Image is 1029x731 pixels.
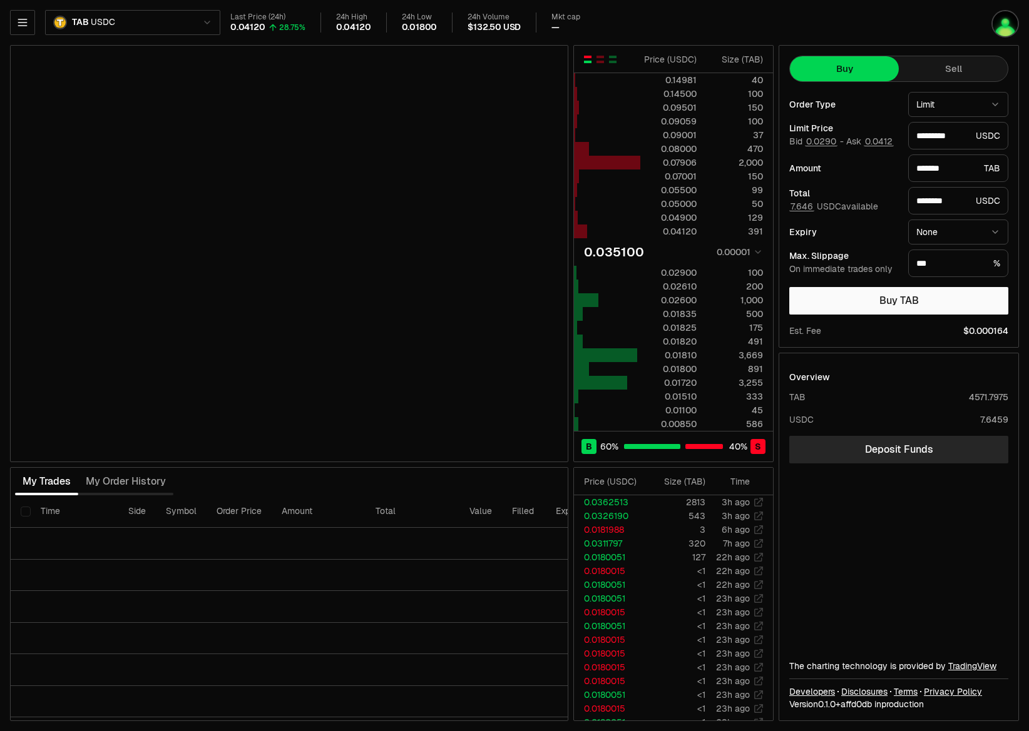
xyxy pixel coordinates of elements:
time: 3h ago [722,497,750,508]
button: My Trades [15,469,78,494]
div: 0.02900 [641,266,697,279]
a: Developers [789,685,835,698]
div: 3,669 [707,349,763,361]
div: 0.01800 [641,363,697,375]
button: 0.0412 [864,136,894,146]
div: 0.01810 [641,349,697,361]
time: 23h ago [716,593,750,604]
div: Limit Price [789,124,898,133]
span: affd0db63427e3aaa05d63b2d95ab0af378ed258 [841,698,872,710]
time: 6h ago [722,524,750,535]
div: 0.14981 [641,74,697,86]
div: 175 [707,321,763,334]
td: 543 [647,509,706,523]
div: 0.04120 [230,22,265,33]
div: 0.05000 [641,198,697,210]
button: Show Buy and Sell Orders [583,54,593,64]
div: 4571.7975 [969,391,1008,403]
td: 0.0180051 [574,619,647,633]
button: Buy [790,56,899,81]
div: $132.50 USD [468,22,521,33]
td: <1 [647,647,706,660]
div: Size ( TAB ) [707,53,763,66]
td: <1 [647,702,706,715]
div: 28.75% [279,23,305,33]
div: 0.02610 [641,280,697,293]
div: 37 [707,129,763,141]
td: 0.0180015 [574,564,647,578]
th: Order Price [207,495,272,528]
div: 0.01720 [641,376,697,389]
td: 0.0326190 [574,509,647,523]
td: <1 [647,674,706,688]
div: 0.01835 [641,308,697,320]
button: Buy TAB [789,287,1008,315]
div: 333 [707,390,763,403]
button: Limit [908,92,1008,117]
th: Symbol [156,495,207,528]
time: 23h ago [716,607,750,618]
div: Version 0.1.0 + in production [789,698,1008,710]
time: 23h ago [716,648,750,659]
div: Last Price (24h) [230,13,305,22]
div: The charting technology is provided by [789,660,1008,672]
td: 0.0180051 [574,592,647,605]
div: 0.04120 [641,225,697,238]
div: 50 [707,198,763,210]
td: 0.0180015 [574,647,647,660]
a: Privacy Policy [924,685,982,698]
span: Ask [846,136,894,148]
td: 0.0180051 [574,688,647,702]
div: 0.01800 [402,22,438,33]
td: <1 [647,688,706,702]
th: Expiry [546,495,630,528]
td: 2813 [647,495,706,509]
div: Total [789,189,898,198]
div: 891 [707,363,763,375]
div: TAB [789,391,806,403]
button: 0.00001 [713,245,763,260]
td: <1 [647,605,706,619]
td: <1 [647,633,706,647]
span: TAB [72,17,88,28]
th: Amount [272,495,366,528]
div: 0.02600 [641,294,697,306]
time: 3h ago [722,510,750,522]
div: 0.04120 [336,22,371,33]
td: 0.0362513 [574,495,647,509]
div: 24h Low [402,13,438,22]
div: 0.01510 [641,390,697,403]
div: 24h High [336,13,371,22]
div: USDC [908,122,1008,149]
time: 23h ago [716,620,750,632]
td: <1 [647,592,706,605]
div: 0.035100 [584,243,644,261]
a: Terms [894,685,918,698]
div: 0.07001 [641,170,697,183]
div: Price ( USDC ) [584,475,646,488]
div: 491 [707,335,763,348]
button: 7.646 [789,201,814,211]
div: 0.09501 [641,101,697,114]
th: Total [366,495,459,528]
span: S [755,440,761,453]
td: 0.0180051 [574,550,647,564]
div: Overview [789,371,830,383]
div: 0.05500 [641,184,697,196]
div: 7.6459 [980,413,1008,426]
div: 2,000 [707,156,763,169]
button: Show Buy Orders Only [608,54,618,64]
a: Deposit Funds [789,436,1008,463]
div: 45 [707,404,763,416]
td: 0.0180015 [574,660,647,674]
div: 100 [707,115,763,128]
div: 150 [707,170,763,183]
button: Show Sell Orders Only [595,54,605,64]
time: 23h ago [716,689,750,700]
th: Side [118,495,156,528]
div: Est. Fee [789,325,821,337]
div: 0.01820 [641,335,697,348]
div: 500 [707,308,763,320]
td: <1 [647,660,706,674]
div: 0.04900 [641,211,697,224]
